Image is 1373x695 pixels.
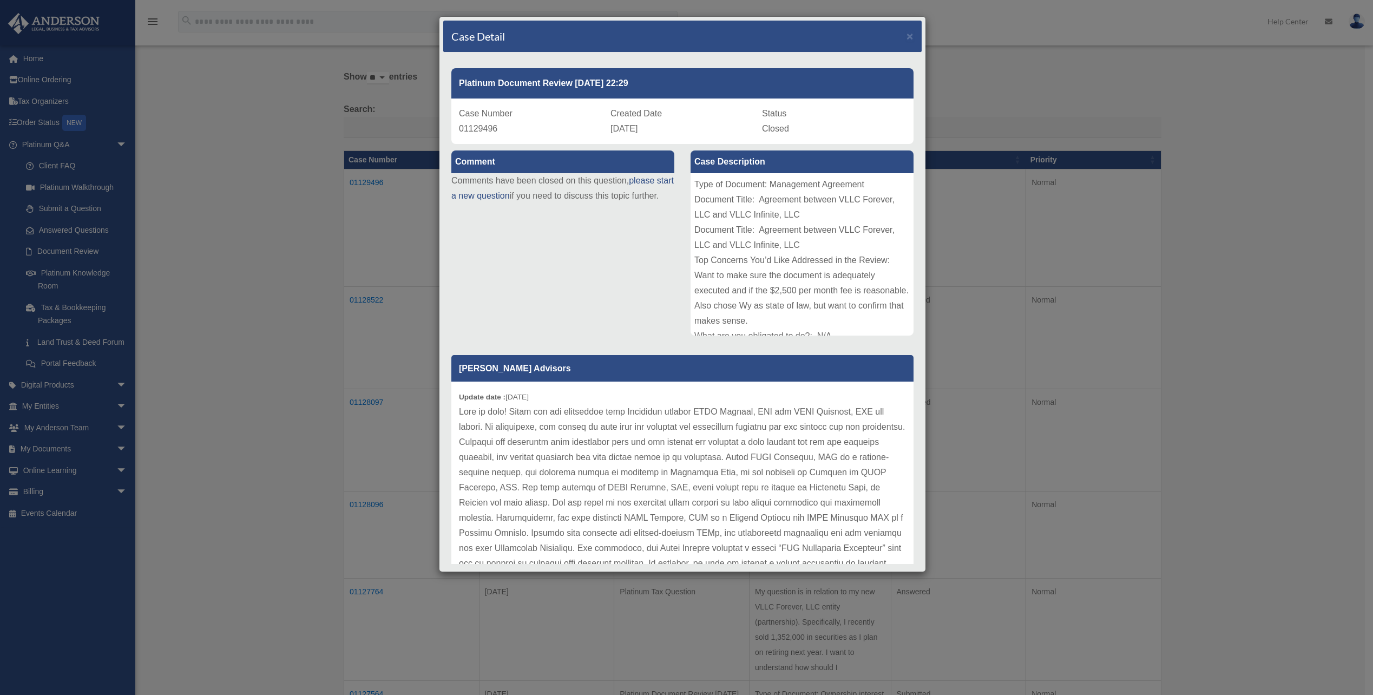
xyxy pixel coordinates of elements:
[691,173,914,336] div: Type of Document: Management Agreement Document Title: Agreement between VLLC Forever, LLC and VL...
[451,176,674,200] a: please start a new question
[459,393,529,401] small: [DATE]
[762,124,789,133] span: Closed
[451,173,674,204] p: Comments have been closed on this question, if you need to discuss this topic further.
[762,109,786,118] span: Status
[451,68,914,99] div: Platinum Document Review [DATE] 22:29
[459,124,497,133] span: 01129496
[610,109,662,118] span: Created Date
[610,124,638,133] span: [DATE]
[906,30,914,42] button: Close
[451,29,505,44] h4: Case Detail
[691,150,914,173] label: Case Description
[906,30,914,42] span: ×
[451,355,914,382] p: [PERSON_NAME] Advisors
[451,150,674,173] label: Comment
[459,109,513,118] span: Case Number
[459,393,505,401] b: Update date :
